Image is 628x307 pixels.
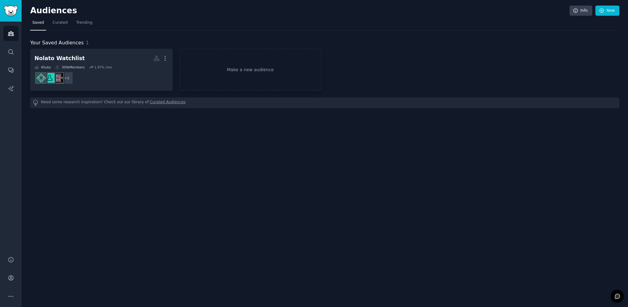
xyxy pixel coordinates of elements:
div: + 1 [60,72,73,84]
div: Need some research inspiration? Check out our library of [30,97,619,108]
a: New [595,6,619,16]
span: Trending [76,20,92,26]
a: Saved [30,18,46,31]
a: Curated [50,18,70,31]
div: 309k Members [55,65,85,69]
a: Info [570,6,592,16]
img: biotech [45,73,54,83]
div: 1.97 % /mo [94,65,112,69]
div: Nolato Watchlist [34,55,85,62]
img: GummySearch logo [4,6,18,16]
a: Nolato Watchlist4Subs309kMembers1.97% /mo+1InjectionMoldingbiotechMedicalDevices [30,49,173,91]
a: Curated Audiences [150,100,186,106]
span: Curated [53,20,68,26]
a: Trending [74,18,95,31]
img: MedicalDevices [36,73,46,83]
span: 1 [86,40,89,46]
span: Saved [32,20,44,26]
h2: Audiences [30,6,570,16]
a: Make a new audience [179,49,322,91]
img: InjectionMolding [54,73,63,83]
span: Your Saved Audiences [30,39,84,47]
div: 4 Sub s [34,65,51,69]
